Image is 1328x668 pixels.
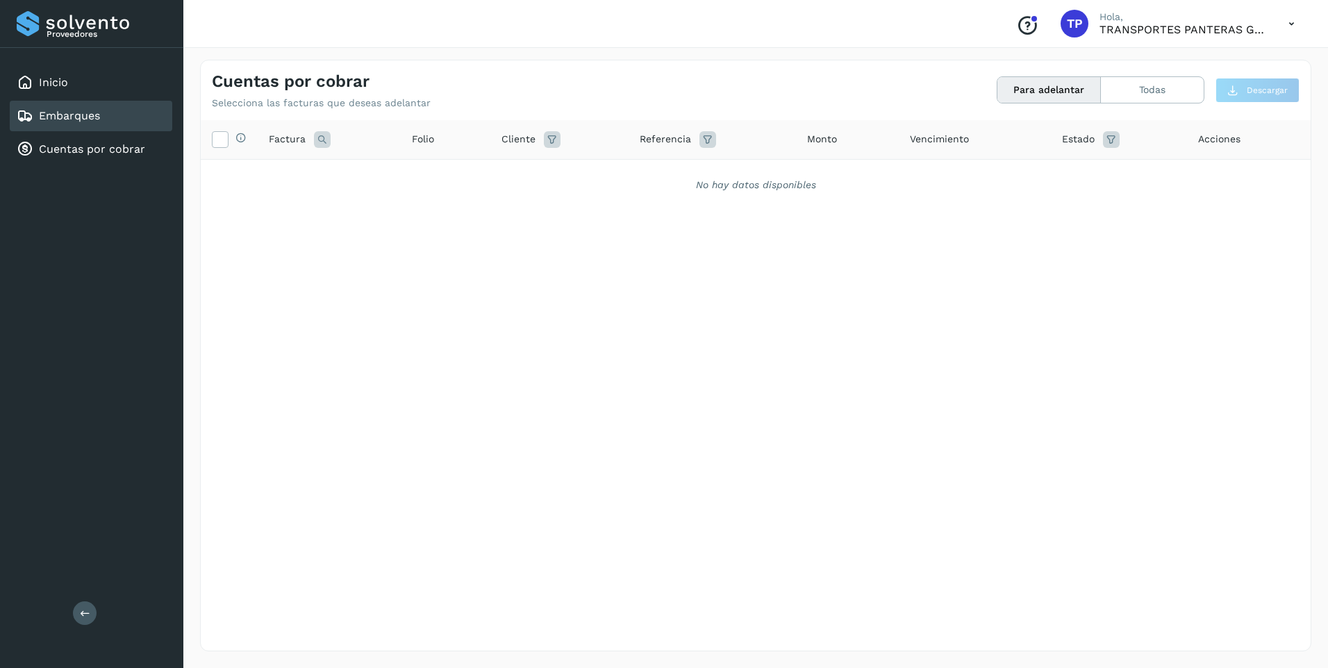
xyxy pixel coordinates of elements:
[47,29,167,39] p: Proveedores
[39,142,145,156] a: Cuentas por cobrar
[910,132,969,147] span: Vencimiento
[1198,132,1240,147] span: Acciones
[39,109,100,122] a: Embarques
[1247,84,1288,97] span: Descargar
[1062,132,1095,147] span: Estado
[212,97,431,109] p: Selecciona las facturas que deseas adelantar
[640,132,691,147] span: Referencia
[1099,11,1266,23] p: Hola,
[1099,23,1266,36] p: TRANSPORTES PANTERAS GAPO S.A. DE C.V.
[10,134,172,165] div: Cuentas por cobrar
[997,77,1101,103] button: Para adelantar
[1215,78,1300,103] button: Descargar
[39,76,68,89] a: Inicio
[807,132,837,147] span: Monto
[10,67,172,98] div: Inicio
[212,72,370,92] h4: Cuentas por cobrar
[269,132,306,147] span: Factura
[501,132,536,147] span: Cliente
[10,101,172,131] div: Embarques
[219,178,1293,192] div: No hay datos disponibles
[412,132,434,147] span: Folio
[1101,77,1204,103] button: Todas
